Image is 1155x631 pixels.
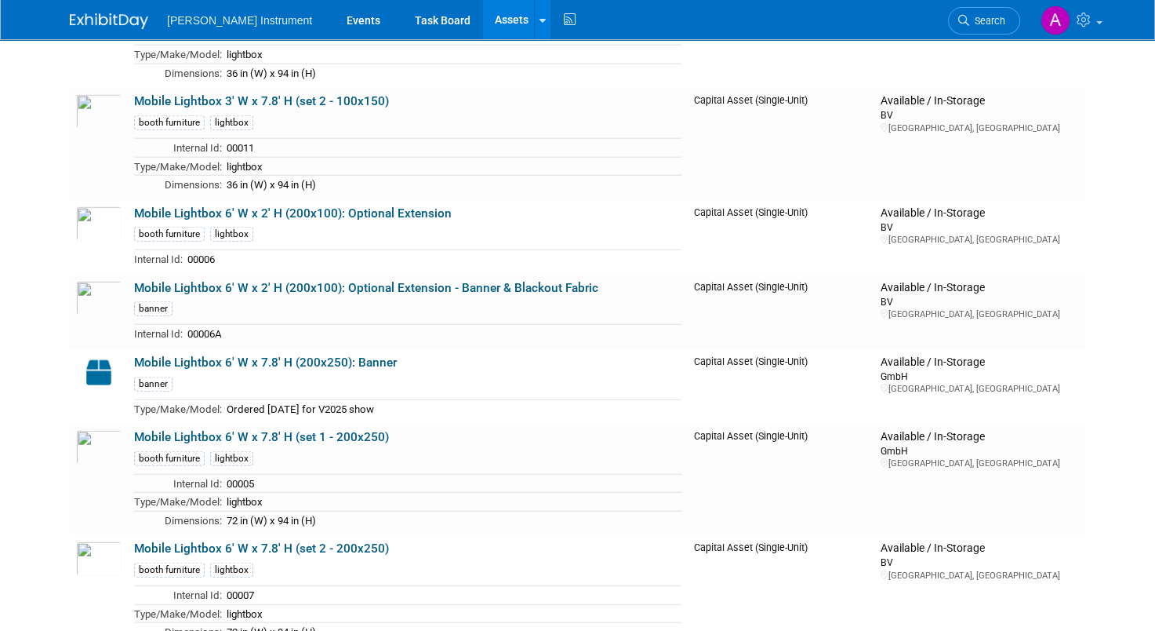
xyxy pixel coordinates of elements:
div: GmbH [881,370,1079,383]
div: lightbox [210,563,253,578]
div: GmbH [881,444,1079,458]
td: Capital Asset (Single-Unit) [688,275,874,349]
div: booth furniture [134,451,205,466]
span: Search [969,15,1005,27]
span: [PERSON_NAME] Instrument [167,14,312,27]
a: Search [948,7,1020,35]
a: Mobile Lightbox 6' W x 2' H (200x100): Optional Extension [134,206,452,221]
td: 00011 [222,138,681,157]
td: Internal Id: [134,585,222,604]
td: lightbox [222,46,681,64]
div: BV [881,295,1079,308]
td: lightbox [222,157,681,176]
div: [GEOGRAPHIC_DATA], [GEOGRAPHIC_DATA] [881,383,1079,395]
a: Mobile Lightbox 6' W x 7.8' H (200x250): Banner [134,356,397,370]
td: 00006 [183,250,681,268]
img: Capital-Asset-Icon-2.png [76,356,122,390]
td: 00007 [222,585,681,604]
td: Type/Make/Model: [134,46,222,64]
div: BV [881,221,1079,234]
div: BV [881,556,1079,569]
a: Mobile Lightbox 3' W x 7.8' H (set 2 - 100x150) [134,94,389,108]
div: [GEOGRAPHIC_DATA], [GEOGRAPHIC_DATA] [881,570,1079,582]
td: Type/Make/Model: [134,493,222,512]
td: Type/Make/Model: [134,157,222,176]
span: 36 in (W) x 94 in (H) [227,67,316,79]
td: Dimensions: [134,511,222,529]
td: Dimensions: [134,64,222,82]
div: Available / In-Storage [881,94,1079,108]
div: booth furniture [134,115,205,130]
td: Capital Asset (Single-Unit) [688,200,874,275]
a: Mobile Lightbox 6' W x 2' H (200x100): Optional Extension - Banner & Blackout Fabric [134,281,598,295]
div: [GEOGRAPHIC_DATA], [GEOGRAPHIC_DATA] [881,308,1079,320]
td: lightbox [222,604,681,623]
td: Type/Make/Model: [134,604,222,623]
div: booth furniture [134,563,205,578]
div: banner [134,377,173,392]
div: Available / In-Storage [881,281,1079,295]
div: [GEOGRAPHIC_DATA], [GEOGRAPHIC_DATA] [881,122,1079,134]
td: Capital Asset (Single-Unit) [688,424,874,535]
td: Internal Id: [134,250,183,268]
span: 72 in (W) x 94 in (H) [227,515,316,527]
span: 36 in (W) x 94 in (H) [227,179,316,191]
td: lightbox [222,493,681,512]
div: lightbox [210,227,253,242]
td: Internal Id: [134,325,183,343]
div: Available / In-Storage [881,542,1079,556]
div: [GEOGRAPHIC_DATA], [GEOGRAPHIC_DATA] [881,458,1079,469]
div: Available / In-Storage [881,430,1079,444]
img: ExhibitDay [70,13,148,29]
div: [GEOGRAPHIC_DATA], [GEOGRAPHIC_DATA] [881,234,1079,246]
div: lightbox [210,451,253,466]
td: 00005 [222,474,681,493]
td: Internal Id: [134,474,222,493]
div: booth furniture [134,227,205,242]
td: Dimensions: [134,176,222,194]
td: Internal Id: [134,138,222,157]
div: banner [134,301,173,316]
td: 00006A [183,325,681,343]
td: Type/Make/Model: [134,399,222,418]
div: Available / In-Storage [881,206,1079,221]
td: Capital Asset (Single-Unit) [688,88,874,199]
div: lightbox [210,115,253,130]
td: Capital Asset (Single-Unit) [688,349,874,424]
a: Mobile Lightbox 6' W x 7.8' H (set 1 - 200x250) [134,430,389,444]
td: Ordered [DATE] for V2025 show [222,399,681,418]
div: BV [881,108,1079,122]
img: André den Haan [1041,5,1070,35]
a: Mobile Lightbox 6' W x 7.8' H (set 2 - 200x250) [134,542,389,556]
div: Available / In-Storage [881,356,1079,370]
